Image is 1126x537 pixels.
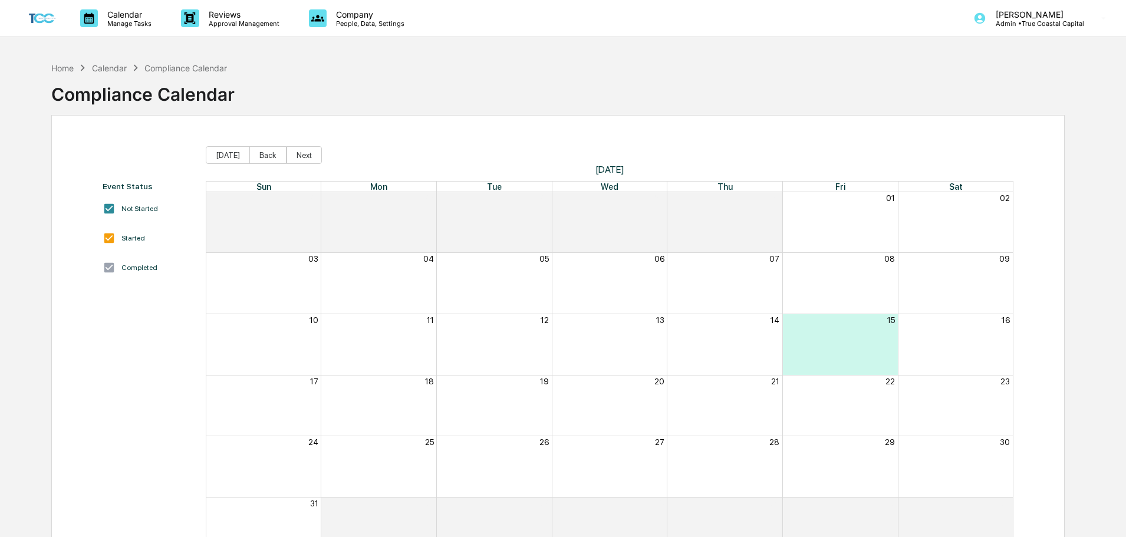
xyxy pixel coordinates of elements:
[425,377,434,386] button: 18
[885,437,895,447] button: 29
[51,74,235,105] div: Compliance Calendar
[144,63,227,73] div: Compliance Calendar
[1002,315,1010,325] button: 16
[655,437,664,447] button: 27
[1000,193,1010,203] button: 02
[769,254,779,263] button: 07
[539,437,549,447] button: 26
[656,315,664,325] button: 13
[1000,377,1010,386] button: 23
[327,9,410,19] p: Company
[654,377,664,386] button: 20
[206,146,250,164] button: [DATE]
[427,315,434,325] button: 11
[771,315,779,325] button: 14
[98,19,157,28] p: Manage Tasks
[199,9,285,19] p: Reviews
[287,146,322,164] button: Next
[121,263,157,272] div: Completed
[771,193,779,203] button: 31
[327,19,410,28] p: People, Data, Settings
[949,182,963,192] span: Sat
[1000,499,1010,508] button: 06
[769,437,779,447] button: 28
[771,377,779,386] button: 21
[539,499,549,508] button: 02
[370,182,387,192] span: Mon
[884,254,895,263] button: 08
[425,437,434,447] button: 25
[424,193,434,203] button: 28
[835,182,845,192] span: Fri
[28,12,57,24] img: logo
[199,19,285,28] p: Approval Management
[206,164,1014,175] span: [DATE]
[98,9,157,19] p: Calendar
[717,182,733,192] span: Thu
[487,182,502,192] span: Tue
[308,437,318,447] button: 24
[654,193,664,203] button: 30
[309,193,318,203] button: 27
[121,234,145,242] div: Started
[540,377,549,386] button: 19
[887,315,895,325] button: 15
[539,193,549,203] button: 29
[425,499,434,508] button: 01
[769,499,779,508] button: 04
[986,19,1084,28] p: Admin • True Coastal Capital
[539,254,549,263] button: 05
[423,254,434,263] button: 04
[310,499,318,508] button: 31
[885,377,895,386] button: 22
[601,182,618,192] span: Wed
[310,377,318,386] button: 17
[1000,437,1010,447] button: 30
[121,205,158,213] div: Not Started
[986,9,1084,19] p: [PERSON_NAME]
[654,499,664,508] button: 03
[310,315,318,325] button: 10
[51,63,74,73] div: Home
[541,315,549,325] button: 12
[308,254,318,263] button: 03
[886,193,895,203] button: 01
[249,146,287,164] button: Back
[885,499,895,508] button: 05
[654,254,664,263] button: 06
[256,182,271,192] span: Sun
[92,63,127,73] div: Calendar
[999,254,1010,263] button: 09
[103,182,194,191] div: Event Status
